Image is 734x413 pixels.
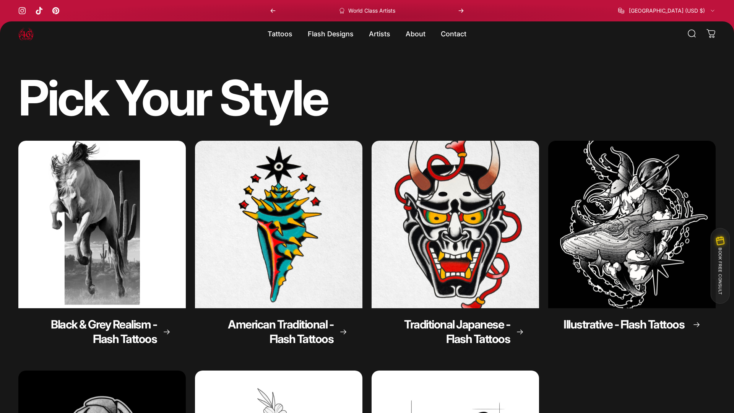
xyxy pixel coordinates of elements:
[372,141,539,361] a: Traditional Japanese - Flash Tattoos
[348,7,395,14] p: World Class Artists
[404,317,510,346] span: Traditional Japanese - Flash Tattoos
[195,141,362,361] a: American Traditional - Flash Tattoos
[563,317,684,331] span: Illustrative - Flash Tattoos
[703,25,719,42] a: 0 items
[398,26,433,42] summary: About
[260,26,300,42] summary: Tattoos
[629,7,705,14] span: [GEOGRAPHIC_DATA] (USD $)
[219,73,328,122] animate-element: Style
[361,26,398,42] summary: Artists
[300,26,361,42] summary: Flash Designs
[710,228,729,304] button: BOOK FREE CONSULT
[115,73,211,122] animate-element: Your
[18,73,107,122] animate-element: Pick
[51,317,157,346] span: Black & Grey Realism - Flash Tattoos
[228,317,333,346] span: American Traditional - Flash Tattoos
[548,141,716,361] a: Illustrative - Flash Tattoos
[433,26,474,42] a: Contact
[260,26,474,42] nav: Primary
[18,141,186,361] a: Black & Grey Realism - Flash Tattoos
